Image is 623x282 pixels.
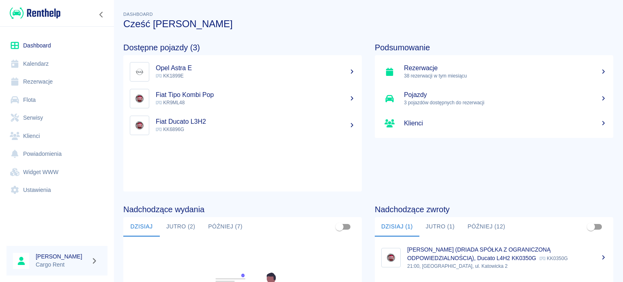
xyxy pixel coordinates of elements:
a: Image[PERSON_NAME] (DRIADA SPÓŁKA Z OGRANICZONĄ ODPOWIEDZIALNOŚCIĄ), Ducato L4H2 KK0350G KK0350G2... [375,240,613,276]
img: Renthelp logo [10,6,60,20]
a: ImageOpel Astra E KK1899E [123,58,362,85]
span: Dashboard [123,12,153,17]
a: Flota [6,91,107,109]
p: 3 pojazdów dostępnych do rezerwacji [404,99,607,106]
button: Później (7) [202,217,249,237]
button: Dzisiaj [123,217,160,237]
img: Image [132,118,147,133]
h5: Fiat Ducato L3H2 [156,118,355,126]
button: Jutro (1) [419,217,461,237]
span: Pokaż przypisane tylko do mnie [332,219,347,235]
h5: Fiat Tipo Kombi Pop [156,91,355,99]
h6: [PERSON_NAME] [36,252,88,260]
a: Klienci [375,112,613,135]
span: Pokaż przypisane tylko do mnie [583,219,599,235]
p: Cargo Rent [36,260,88,269]
p: [PERSON_NAME] (DRIADA SPÓŁKA Z OGRANICZONĄ ODPOWIEDZIALNOŚCIĄ), Ducato L4H2 KK0350G [407,246,550,261]
a: Renthelp logo [6,6,60,20]
img: Image [132,64,147,80]
p: KK0350G [539,256,568,261]
a: Ustawienia [6,181,107,199]
span: KK6896G [156,127,184,132]
a: Powiadomienia [6,145,107,163]
span: KK1899E [156,73,184,79]
a: Dashboard [6,37,107,55]
a: Rezerwacje38 rezerwacji w tym miesiącu [375,58,613,85]
a: ImageFiat Tipo Kombi Pop KR9ML48 [123,85,362,112]
p: 38 rezerwacji w tym miesiącu [404,72,607,80]
a: Serwisy [6,109,107,127]
a: Klienci [6,127,107,145]
span: KR9ML48 [156,100,185,105]
h5: Pojazdy [404,91,607,99]
button: Zwiń nawigację [95,9,107,20]
h4: Nadchodzące wydania [123,205,362,214]
img: Image [383,250,399,265]
a: Pojazdy3 pojazdów dostępnych do rezerwacji [375,85,613,112]
a: ImageFiat Ducato L3H2 KK6896G [123,112,362,139]
p: 21:00, [GEOGRAPHIC_DATA], ul. Katowicka 2 [407,263,607,270]
h5: Opel Astra E [156,64,355,72]
h4: Podsumowanie [375,43,613,52]
h4: Dostępne pojazdy (3) [123,43,362,52]
h4: Nadchodzące zwroty [375,205,613,214]
a: Widget WWW [6,163,107,181]
h5: Rezerwacje [404,64,607,72]
h5: Klienci [404,119,607,127]
img: Image [132,91,147,106]
button: Jutro (2) [160,217,202,237]
a: Rezerwacje [6,73,107,91]
button: Dzisiaj (1) [375,217,419,237]
button: Później (12) [461,217,512,237]
a: Kalendarz [6,55,107,73]
h3: Cześć [PERSON_NAME] [123,18,613,30]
